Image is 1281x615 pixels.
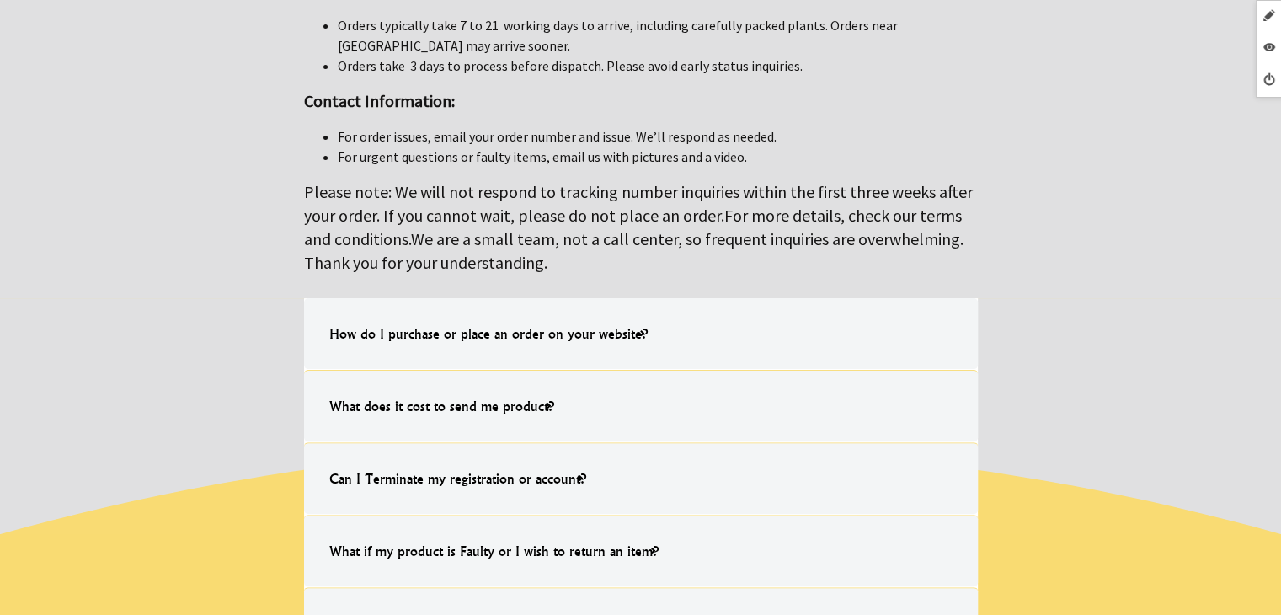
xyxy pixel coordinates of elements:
h4: How do I purchase or place an order on your website? [312,307,665,361]
li: For urgent questions or faulty items, email us with pictures and a video. [338,147,978,167]
big: Please note: We will not respond to tracking number inquiries within the first three weeks after ... [304,181,973,273]
strong: Contact Information: [304,90,455,111]
h4: What does it cost to send me product? [312,379,571,433]
li: For order issues, email your order number and issue. We’ll respond as needed. [338,126,978,147]
li: Orders typically take 7 to 21 working days to arrive, including carefully packed plants. Orders n... [338,15,978,56]
h4: Can I Terminate my registration or account? [312,452,603,505]
h4: What if my product is Faulty or I wish to return an item? [312,524,675,578]
li: Orders take 3 days to process before dispatch. Please avoid early status inquiries. [338,56,978,76]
